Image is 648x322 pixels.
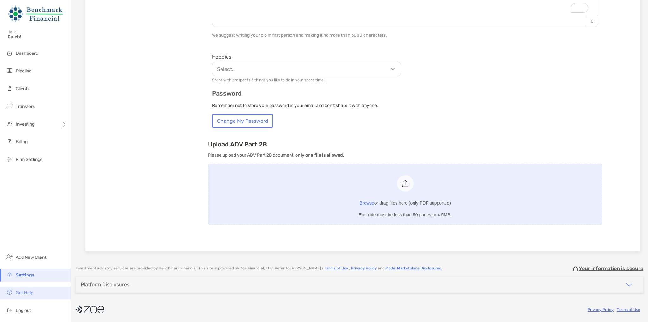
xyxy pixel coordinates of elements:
[16,157,42,162] span: Firm Settings
[588,307,614,312] a: Privacy Policy
[6,253,13,261] img: add_new_client icon
[6,138,13,145] img: billing icon
[16,139,28,145] span: Billing
[16,308,31,313] span: Log out
[16,272,34,278] span: Settings
[16,121,34,127] span: Investing
[81,282,129,288] div: Platform Disclosures
[359,199,451,207] p: or drag files here (only PDF supported)
[385,266,441,270] a: Model Marketplace Disclosures
[208,140,602,148] h3: Upload ADV Part 2B
[617,307,640,312] a: Terms of Use
[6,288,13,296] img: get-help icon
[208,164,602,225] span: Browseor drag files here (only PDF supported)Each file must be less than 50 pages or 4.5MB.
[76,266,442,271] p: Investment advisory services are provided by Benchmark Financial . This site is powered by Zoe Fi...
[16,290,33,295] span: Get Help
[212,114,273,128] button: Change My Password
[8,34,67,40] span: Caleb!
[8,3,63,25] img: Zoe Logo
[212,78,401,82] p: Share with prospects 3 things you like to do in your spare time.
[579,265,643,271] p: Your information is secure
[212,90,598,97] h3: Password
[212,102,598,109] p: Remember not to store your password in your email and don't share it with anyone.
[16,51,38,56] span: Dashboard
[16,86,29,91] span: Clients
[586,16,598,27] p: 0
[295,152,344,158] b: only one file is allowed.
[16,68,32,74] span: Pipeline
[212,54,401,60] div: Hobbies
[76,302,104,317] img: company logo
[212,31,598,39] p: We suggest writing your bio in first person and making it no more than 3000 characters.
[6,271,13,278] img: settings icon
[325,266,348,270] a: Terms of Use
[208,151,602,159] p: Please upload your ADV Part 2B document,
[351,266,377,270] a: Privacy Policy
[6,67,13,74] img: pipeline icon
[626,281,633,288] img: icon arrow
[6,155,13,163] img: firm-settings icon
[6,49,13,57] img: dashboard icon
[16,255,46,260] span: Add New Client
[359,211,452,219] p: Each file must be less than 50 pages or 4.5MB.
[359,201,374,206] span: Browse
[6,84,13,92] img: clients icon
[6,102,13,110] img: transfers icon
[214,65,402,73] p: Select...
[16,104,35,109] span: Transfers
[6,306,13,314] img: logout icon
[6,120,13,127] img: investing icon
